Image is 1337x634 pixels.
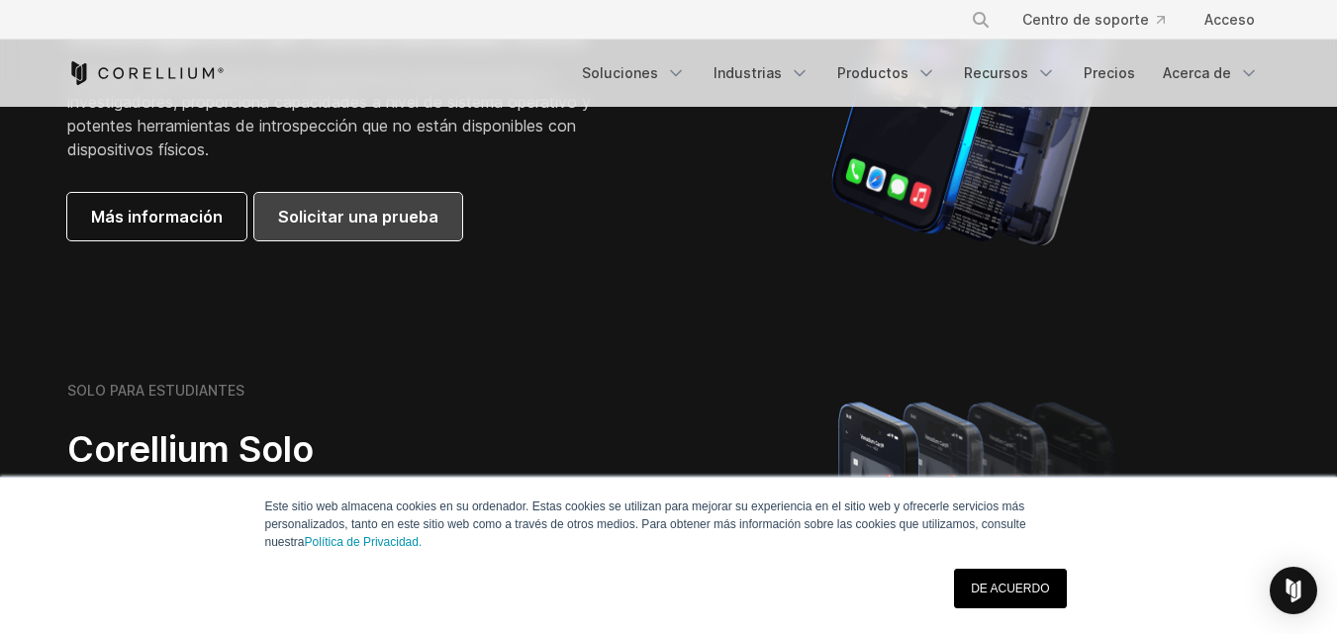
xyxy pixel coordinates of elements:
[1022,11,1149,28] font: Centro de soporte
[265,499,1026,549] font: Este sitio web almacena cookies en su ordenador. Estas cookies se utilizan para mejorar su experi...
[954,569,1066,608] a: DE ACUERDO
[582,64,658,81] font: Soluciones
[305,535,423,549] a: Política de Privacidad.
[91,207,223,226] font: Más información
[67,427,314,471] font: Corellium Solo
[971,582,1049,595] font: DE ACUERDO
[67,193,246,240] a: Más información
[837,64,908,81] font: Productos
[1204,11,1255,28] font: Acceso
[964,64,1028,81] font: Recursos
[947,2,1271,38] div: Menú de navegación
[570,55,1271,91] div: Menú de navegación
[963,2,999,38] button: Buscar
[278,207,438,226] font: Solicitar una prueba
[254,193,462,240] a: Solicitar una prueba
[714,64,782,81] font: Industrias
[67,61,225,85] a: Página de inicio de Corellium
[1270,567,1317,614] div: Open Intercom Messenger
[1163,64,1231,81] font: Acerca de
[1084,64,1135,81] font: Precios
[67,382,244,399] font: SOLO PARA ESTUDIANTES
